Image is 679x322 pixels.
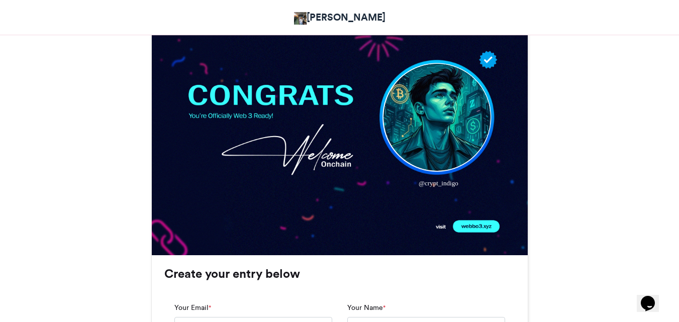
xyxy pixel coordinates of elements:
[344,179,532,188] div: @crypt_indigo
[174,302,211,313] label: Your Email
[294,10,385,25] a: [PERSON_NAME]
[637,282,669,312] iframe: chat widget
[164,268,515,280] h3: Create your entry below
[383,63,490,170] img: 1759171106.164-b2dcae4267c1926e4edbba7f5065fdc4d8f11412.png
[347,302,385,313] label: Your Name
[294,12,307,25] img: Anuoluwapo Omolafe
